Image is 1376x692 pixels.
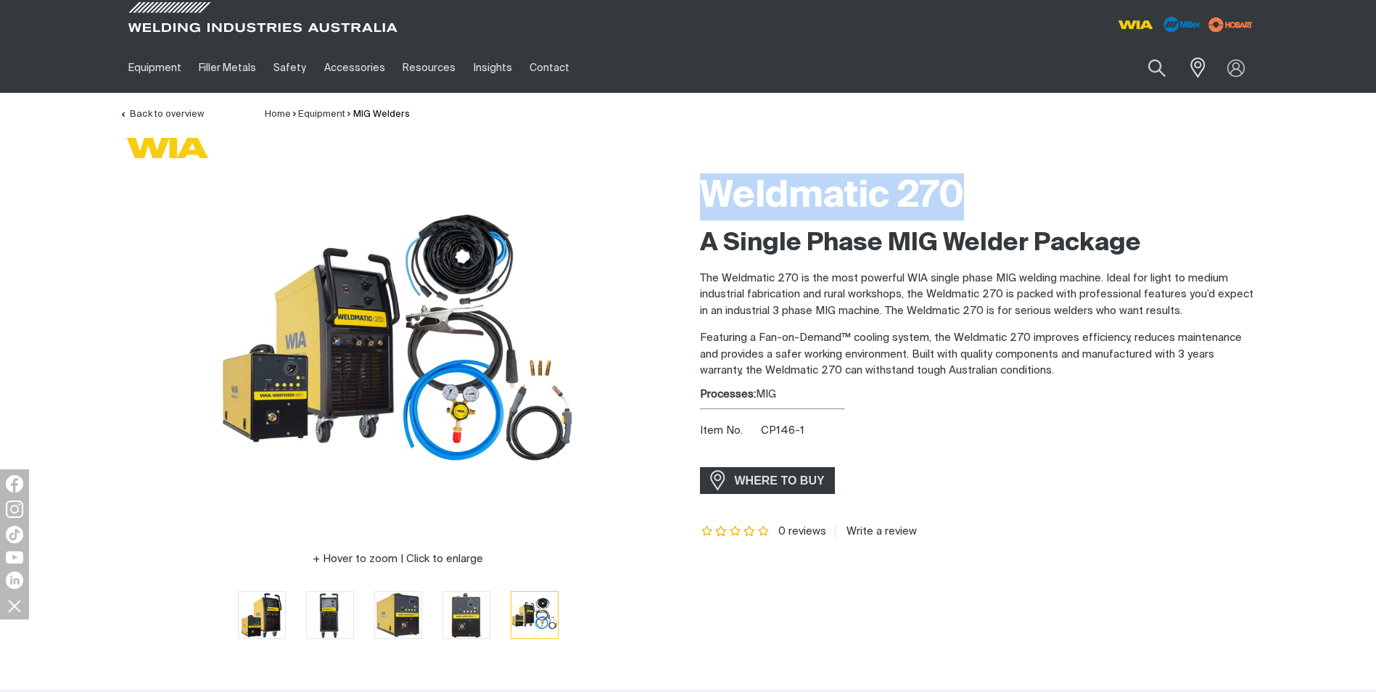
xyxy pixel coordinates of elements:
nav: Main [120,43,973,93]
img: LinkedIn [6,572,23,589]
img: TikTok [6,526,23,543]
nav: Breadcrumb [265,107,410,122]
a: Safety [265,43,315,93]
img: Weldmatic 270 [307,592,353,638]
span: Item No. [700,423,759,440]
a: Insights [464,43,520,93]
a: Filler Metals [190,43,265,93]
a: MIG Welders [353,110,410,119]
button: Go to slide 1 [238,591,286,639]
span: Rating: {0} [700,527,771,537]
a: Equipment [298,110,345,119]
a: Equipment [120,43,190,93]
a: WHERE TO BUY [700,467,836,494]
img: miller [1204,14,1257,36]
img: Weldmatic 270 [443,592,490,638]
h1: Weldmatic 270 [700,173,1257,221]
div: MIG [700,387,1257,403]
button: Go to slide 5 [511,591,559,639]
img: Weldmatic 270 [511,592,558,638]
button: Go to slide 2 [306,591,354,639]
a: Accessories [316,43,394,93]
a: Resources [394,43,464,93]
img: Facebook [6,475,23,493]
img: Weldmatic 270 [375,592,421,638]
span: 0 reviews [778,526,826,537]
span: WHERE TO BUY [725,469,834,493]
button: Hover to zoom | Click to enlarge [304,551,492,568]
a: Home [265,110,291,119]
input: Product name or item number... [1113,51,1181,85]
img: Weldmatic 270 [216,166,580,529]
img: Instagram [6,501,23,518]
h2: A Single Phase MIG Welder Package [700,228,1257,260]
strong: Processes: [700,389,756,400]
a: Contact [521,43,578,93]
img: YouTube [6,551,23,564]
button: Go to slide 4 [442,591,490,639]
img: hide socials [2,593,27,618]
p: The Weldmatic 270 is the most powerful WIA single phase MIG welding machine. Ideal for light to m... [700,271,1257,320]
p: Featuring a Fan-on-Demand™ cooling system, the Weldmatic 270 improves efficiency, reduces mainten... [700,330,1257,379]
a: Write a review [835,525,917,538]
button: Search products [1132,51,1182,85]
span: CP146-1 [761,425,804,436]
a: Back to overview of MIG Welders [120,110,204,119]
button: Go to slide 3 [374,591,422,639]
img: Weldmatic 270 [239,592,285,638]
